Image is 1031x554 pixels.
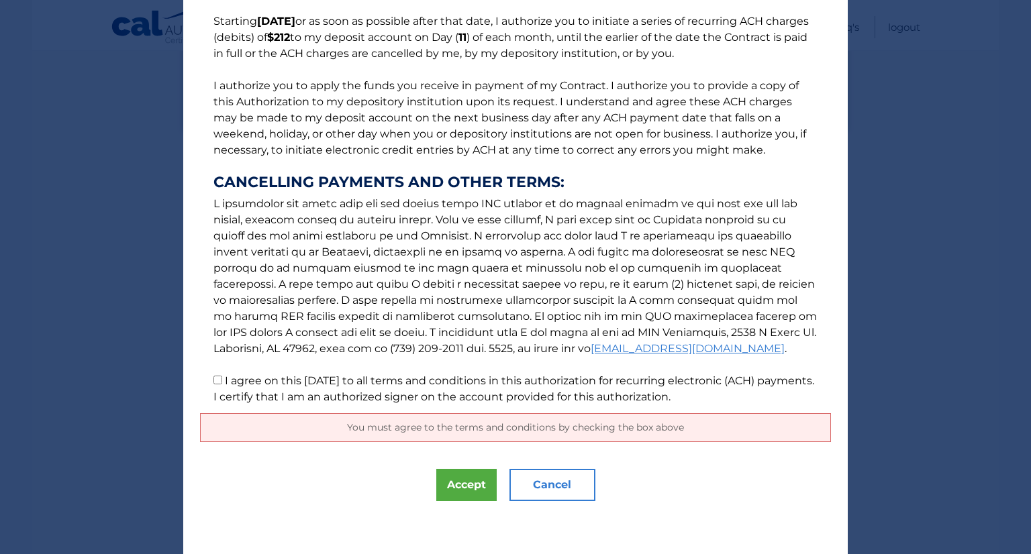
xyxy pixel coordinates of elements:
strong: CANCELLING PAYMENTS AND OTHER TERMS: [213,174,818,190]
b: [DATE] [257,15,295,27]
b: $212 [267,31,290,44]
a: [EMAIL_ADDRESS][DOMAIN_NAME] [591,342,785,355]
span: You must agree to the terms and conditions by checking the box above [347,421,684,433]
b: 11 [458,31,467,44]
label: I agree on this [DATE] to all terms and conditions in this authorization for recurring electronic... [213,374,814,403]
button: Cancel [509,469,595,501]
button: Accept [436,469,497,501]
